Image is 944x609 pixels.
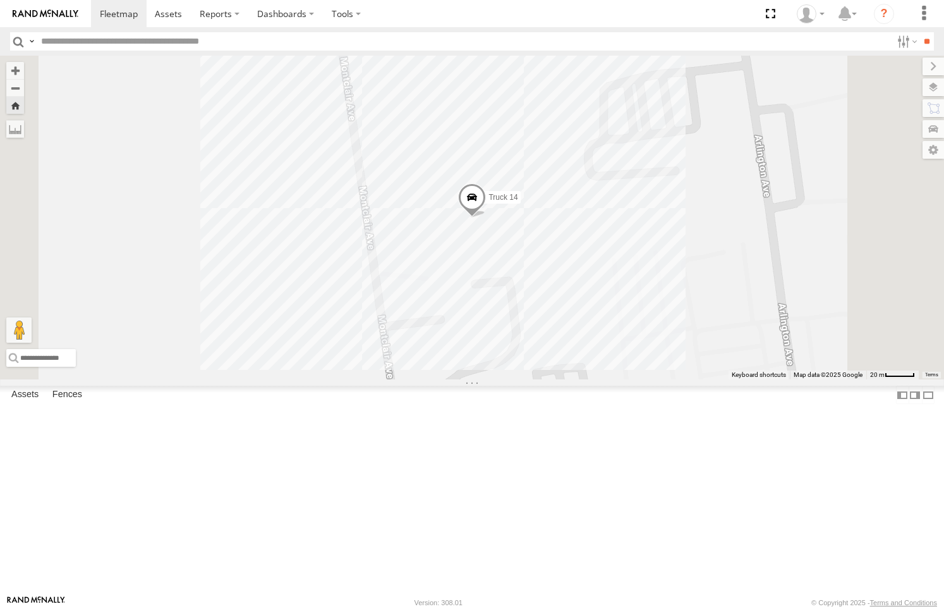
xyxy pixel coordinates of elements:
div: Version: 308.01 [415,599,463,606]
label: Hide Summary Table [922,386,935,404]
a: Visit our Website [7,596,65,609]
span: Map data ©2025 Google [794,371,862,378]
a: Terms and Conditions [870,599,937,606]
button: Zoom out [6,79,24,97]
span: 20 m [870,371,885,378]
span: Truck 14 [488,193,517,202]
button: Drag Pegman onto the map to open Street View [6,317,32,343]
button: Zoom Home [6,97,24,114]
label: Assets [5,386,45,404]
button: Keyboard shortcuts [732,371,786,379]
i: ? [874,4,894,24]
label: Search Filter Options [892,32,919,51]
img: rand-logo.svg [13,9,78,18]
a: Terms (opens in new tab) [925,372,938,377]
label: Search Query [27,32,37,51]
label: Map Settings [923,141,944,159]
div: Barbara Muller [792,4,829,23]
button: Zoom in [6,62,24,79]
div: © Copyright 2025 - [811,599,937,606]
label: Measure [6,120,24,138]
button: Map Scale: 20 m per 44 pixels [866,371,919,379]
label: Fences [46,386,88,404]
label: Dock Summary Table to the Left [896,386,909,404]
label: Dock Summary Table to the Right [909,386,921,404]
